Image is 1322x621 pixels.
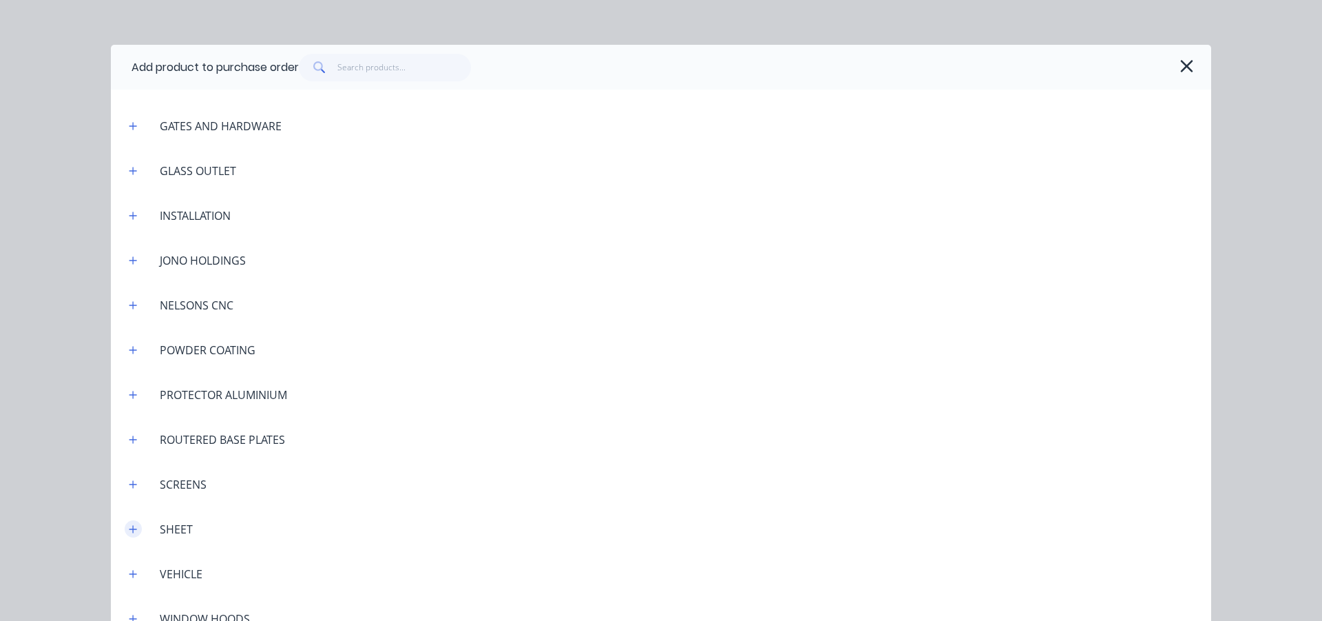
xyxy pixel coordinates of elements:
[149,252,257,269] div: JONO HOLDINGS
[337,54,472,81] input: Search products...
[132,59,299,76] div: Add product to purchase order
[149,342,266,358] div: POWDER COATING
[149,387,298,403] div: PROTECTOR ALUMINIUM
[149,207,242,224] div: INSTALLATION
[149,566,213,582] div: VEHICLE
[149,118,293,134] div: GATES AND HARDWARE
[149,521,204,538] div: SHEET
[149,297,244,314] div: NELSONS CNC
[149,163,247,179] div: GLASS OUTLET
[149,431,296,448] div: ROUTERED BASE PLATES
[149,476,218,493] div: SCREENS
